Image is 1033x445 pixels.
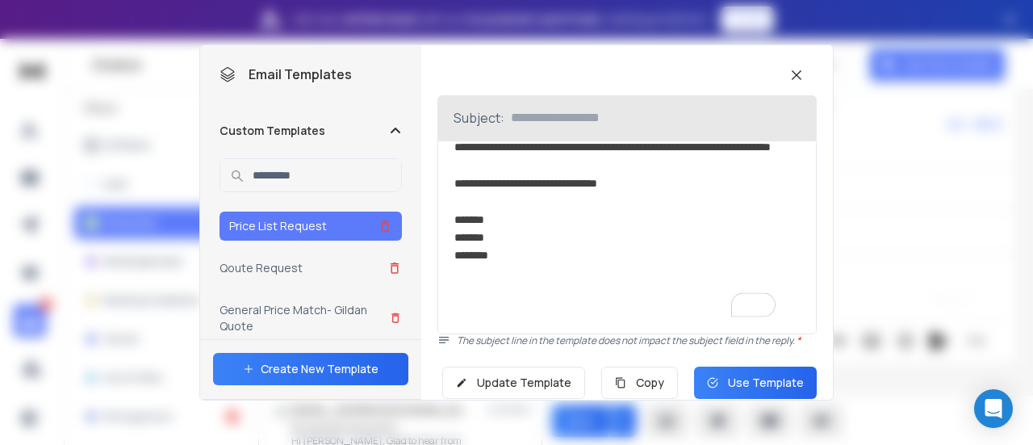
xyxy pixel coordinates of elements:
[601,367,678,399] button: Copy
[457,334,817,347] p: The subject line in the template does not impact the subject field in the
[694,367,817,399] button: Use Template
[772,334,801,347] span: reply.
[974,389,1013,428] div: Open Intercom Messenger
[438,141,804,334] div: To enrich screen reader interactions, please activate Accessibility in Grammarly extension settings
[442,367,585,399] button: Update Template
